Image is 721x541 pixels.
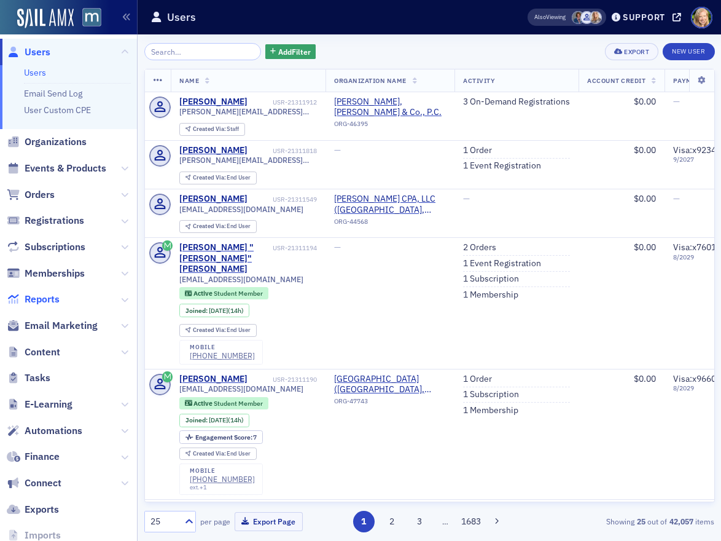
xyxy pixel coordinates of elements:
span: Visa : x7601 [673,242,716,253]
span: Connect [25,476,61,490]
div: Active: Active: Student Member [179,287,268,299]
div: [PERSON_NAME] "[PERSON_NAME]" [PERSON_NAME] [179,242,271,275]
span: — [673,96,680,107]
span: Orders [25,188,55,202]
span: Created Via : [193,449,227,457]
a: User Custom CPE [24,105,91,116]
div: End User [193,175,251,181]
button: Export Page [235,512,303,531]
span: Content [25,346,60,359]
a: [PERSON_NAME] [179,97,247,108]
a: Content [7,346,60,359]
span: — [334,242,341,253]
a: 1 Order [463,374,492,385]
a: [PHONE_NUMBER] [190,351,255,360]
div: ext. +1 [190,484,255,491]
h1: Users [167,10,196,25]
span: Created Via : [193,125,227,133]
span: Created Via : [193,326,227,334]
input: Search… [144,43,262,60]
div: End User [193,451,251,457]
a: [PERSON_NAME] [179,145,247,156]
div: USR-21311549 [250,195,318,203]
a: 1 Subscription [463,274,519,285]
div: Also [534,13,546,21]
span: Account Credit [587,76,645,85]
span: … [437,516,454,527]
div: USR-21311912 [250,98,318,106]
div: 7 [195,434,257,441]
div: ORG-44568 [334,218,446,230]
span: Visa : x9660 [673,373,716,384]
span: Joined : [185,416,209,424]
button: 1 [353,511,375,532]
span: Events & Products [25,162,106,175]
div: Joined: 2025-09-18 00:00:00 [179,304,249,317]
div: End User [193,223,251,230]
span: Visa : x9234 [673,144,716,156]
div: Created Via: End User [179,448,257,460]
a: Registrations [7,214,84,227]
span: Automations [25,424,82,438]
a: Active Student Member [185,290,263,298]
span: Created Via : [193,222,227,230]
div: Export [624,49,649,55]
span: Registrations [25,214,84,227]
a: Reports [7,293,60,306]
a: Exports [7,503,59,516]
span: Organization Name [334,76,407,85]
div: 25 [150,515,177,528]
span: Frobenius, Conaway & Co., P.C. [334,97,446,118]
div: (14h) [209,307,244,315]
span: [EMAIL_ADDRESS][DOMAIN_NAME] [179,384,303,393]
span: Active [193,289,214,298]
span: [EMAIL_ADDRESS][DOMAIN_NAME] [179,275,303,284]
span: [EMAIL_ADDRESS][DOMAIN_NAME] [179,205,303,214]
span: Viewing [534,13,566,22]
span: $0.00 [634,242,656,253]
a: Memberships [7,267,85,280]
button: 2 [381,511,402,532]
div: USR-21311194 [273,244,317,252]
div: Support [623,12,665,23]
span: Name [179,76,199,85]
span: Emily Trott [589,11,602,24]
span: [PERSON_NAME][EMAIL_ADDRESS][DOMAIN_NAME] [179,156,317,165]
span: Memberships [25,267,85,280]
a: 1 Event Registration [463,160,541,172]
a: [PHONE_NUMBER] [190,475,255,484]
span: Chris Dougherty [572,11,585,24]
button: 3 [409,511,431,532]
a: Email Marketing [7,319,98,333]
div: Created Via: End User [179,172,257,184]
a: [GEOGRAPHIC_DATA] ([GEOGRAPHIC_DATA], [GEOGRAPHIC_DATA]) [334,374,446,395]
button: Export [605,43,658,60]
img: SailAMX [17,9,74,28]
a: [PERSON_NAME] [179,374,247,385]
span: Justin Chase [580,11,593,24]
a: Finance [7,450,60,464]
span: Organizations [25,135,87,149]
span: Email Marketing [25,319,98,333]
a: [PERSON_NAME] [179,194,247,205]
div: Joined: 2025-09-18 00:00:00 [179,414,249,427]
a: View Homepage [74,8,101,29]
a: New User [663,43,714,60]
div: Engagement Score: 7 [179,430,263,444]
span: Tasks [25,371,50,385]
a: [PERSON_NAME] CPA, LLC ([GEOGRAPHIC_DATA], [GEOGRAPHIC_DATA]) [334,194,446,215]
a: Connect [7,476,61,490]
span: [DATE] [209,306,228,315]
div: mobile [190,344,255,351]
a: [PERSON_NAME], [PERSON_NAME] & Co., P.C. [334,97,446,118]
span: Profile [691,7,712,28]
div: ORG-46395 [334,120,446,132]
div: (14h) [209,416,244,424]
div: Showing out of items [533,516,715,527]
